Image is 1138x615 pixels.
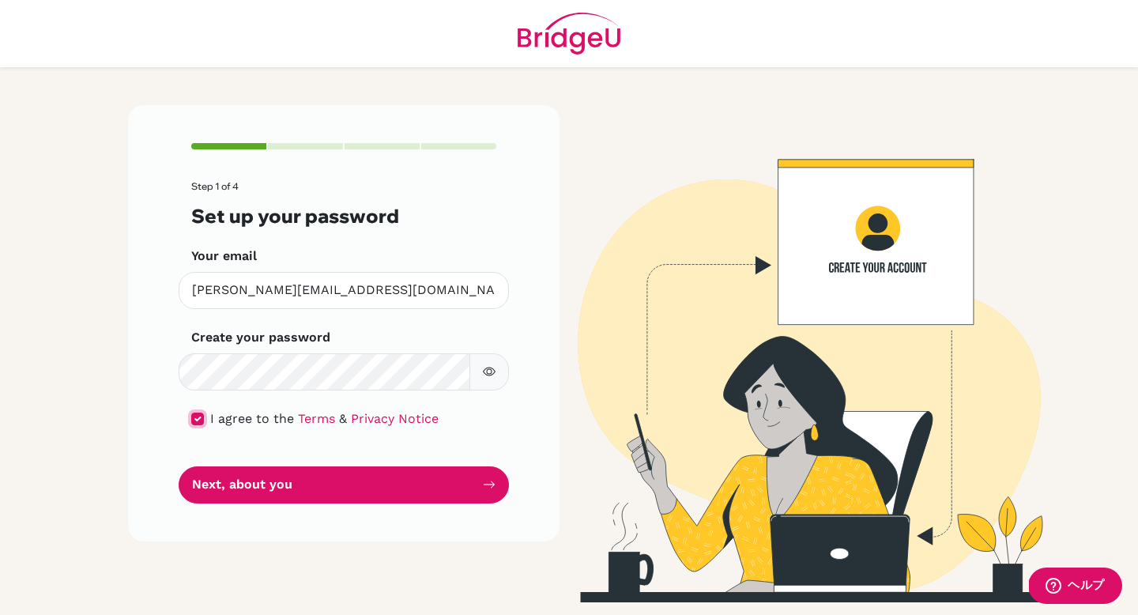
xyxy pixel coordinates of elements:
h3: Set up your password [191,205,496,228]
button: Next, about you [179,466,509,504]
span: Step 1 of 4 [191,180,239,192]
span: & [339,411,347,426]
label: Your email [191,247,257,266]
label: Create your password [191,328,330,347]
input: Insert your email* [179,272,509,309]
a: Terms [298,411,335,426]
a: Privacy Notice [351,411,439,426]
span: I agree to the [210,411,294,426]
iframe: ウィジェットを開いて詳しい情報を確認できます [1029,568,1122,607]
